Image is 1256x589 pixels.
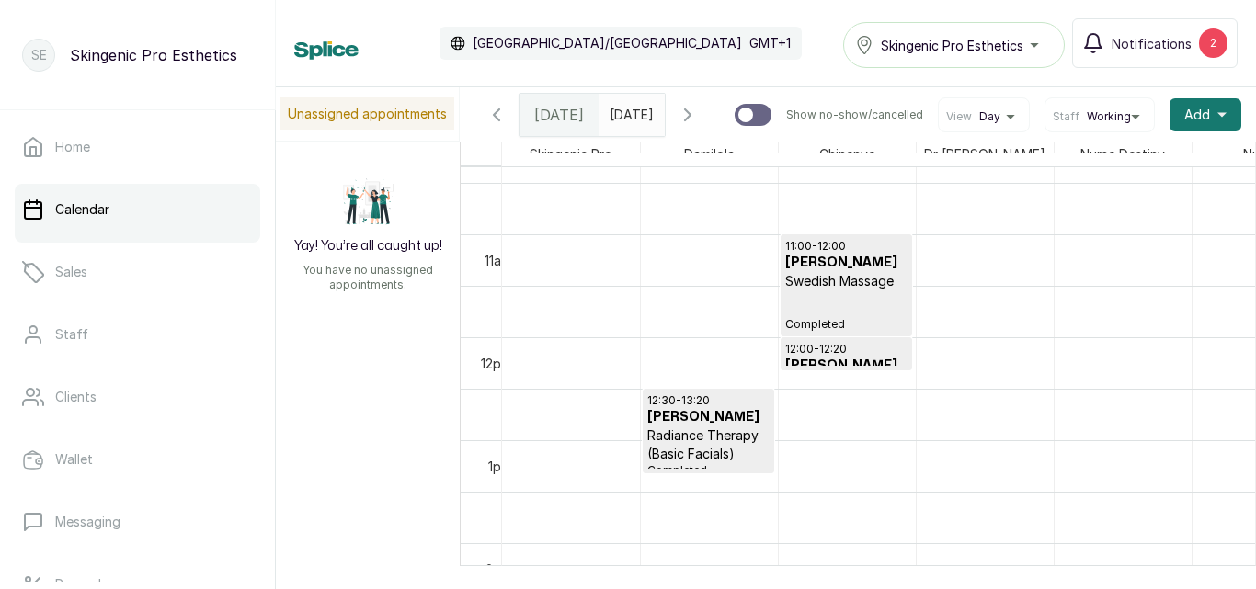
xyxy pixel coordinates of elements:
span: Add [1184,106,1210,124]
h3: [PERSON_NAME] [785,357,908,375]
p: Swedish Massage [785,272,908,290]
p: Calendar [55,200,109,219]
button: Skingenic Pro Esthetics [843,22,1065,68]
h3: [PERSON_NAME] [785,254,908,272]
p: You have no unassigned appointments. [287,263,449,292]
button: Add [1170,98,1241,131]
span: Notifications [1112,34,1192,53]
span: Chinenye [816,142,879,165]
p: Show no-show/cancelled [786,108,923,122]
p: SE [31,46,47,64]
span: Working [1087,109,1131,124]
p: Clients [55,388,97,406]
span: Dr [PERSON_NAME] [920,142,1049,165]
p: Staff [55,325,88,344]
a: Clients [15,371,260,423]
span: Staff [1053,109,1079,124]
p: [GEOGRAPHIC_DATA]/[GEOGRAPHIC_DATA] [473,34,742,52]
a: Home [15,121,260,173]
h3: [PERSON_NAME] [647,408,770,426]
span: View [946,109,972,124]
span: Nurse Destiny [1077,142,1169,165]
p: Sales [55,263,87,281]
a: Wallet [15,434,260,485]
p: 11:00 - 12:00 [785,239,908,254]
p: 12:30 - 13:20 [647,393,770,408]
p: Wallet [55,450,93,469]
p: GMT+1 [749,34,791,52]
a: Calendar [15,184,260,235]
p: Home [55,138,90,156]
a: Messaging [15,496,260,548]
span: Damilola [680,142,738,165]
span: [DATE] [534,104,584,126]
a: Sales [15,246,260,298]
button: ViewDay [946,109,1022,124]
h2: Yay! You’re all caught up! [294,237,442,255]
p: 12:00 - 12:20 [785,342,908,357]
p: Unassigned appointments [280,97,454,130]
button: Notifications2 [1072,18,1238,68]
span: Skingenic Pro [526,142,616,165]
div: 11am [481,251,515,270]
span: Completed [785,317,908,332]
span: Skingenic Pro Esthetics [881,36,1023,55]
span: Completed [647,463,770,478]
button: StaffWorking [1053,109,1147,124]
div: [DATE] [520,94,599,136]
div: 2pm [482,560,515,579]
a: Staff [15,309,260,360]
div: 2 [1199,28,1227,58]
p: Skingenic Pro Esthetics [70,44,237,66]
p: Radiance Therapy (Basic Facials) [647,426,770,463]
div: 1pm [485,457,515,476]
p: Messaging [55,513,120,531]
div: 12pm [477,354,515,373]
span: Day [979,109,1000,124]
